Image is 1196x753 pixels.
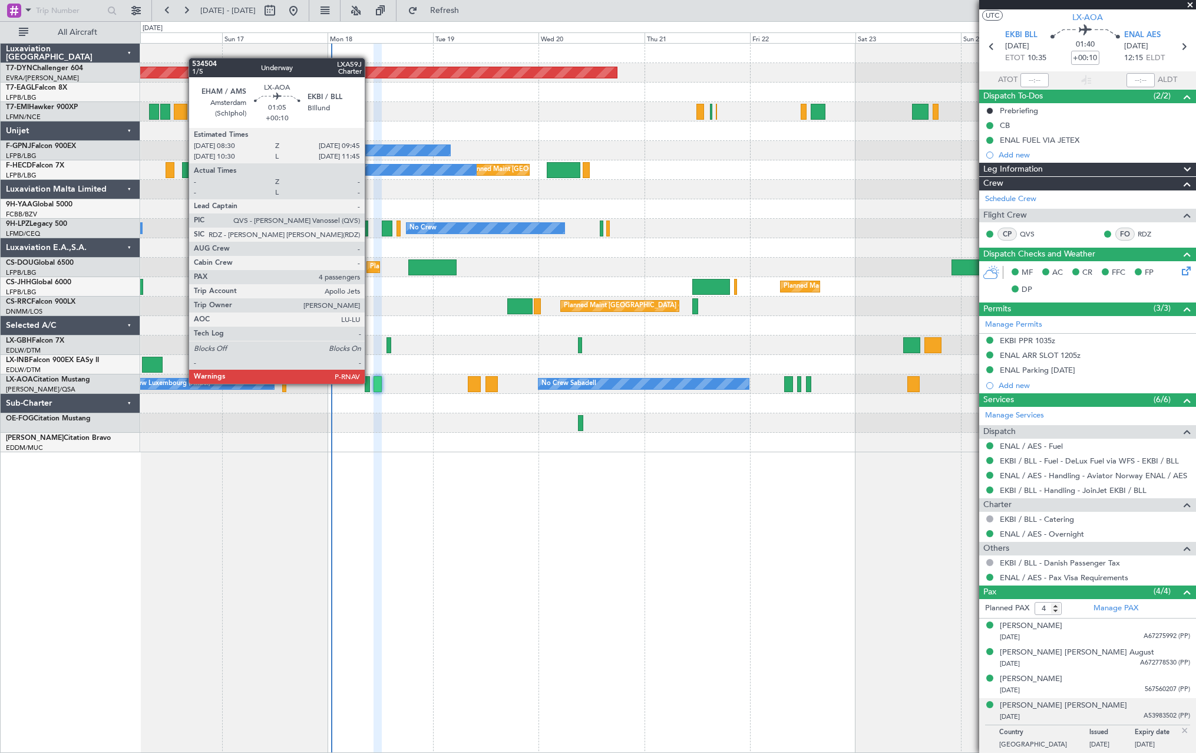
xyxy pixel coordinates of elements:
a: Manage PAX [1093,603,1138,614]
div: Tue 19 [433,32,538,43]
a: EKBI / BLL - Handling - JoinJet EKBI / BLL [1000,485,1147,495]
span: FP [1145,267,1154,279]
a: EVRA/[PERSON_NAME] [6,74,79,83]
button: UTC [982,10,1003,21]
div: Thu 21 [645,32,750,43]
div: EKBI PPR 1035z [1000,336,1055,346]
div: No Crew [295,142,322,159]
div: [PERSON_NAME] [1000,673,1062,685]
a: ENAL / AES - Fuel [1000,441,1063,451]
a: 9H-LPZLegacy 500 [6,221,67,228]
a: ENAL / AES - Pax Visa Requirements [1000,573,1128,583]
div: [DATE] [143,24,163,34]
div: Planned Maint [GEOGRAPHIC_DATA] ([GEOGRAPHIC_DATA]) [564,297,749,315]
span: LX-INB [6,357,29,364]
span: 9H-YAA [6,201,32,208]
span: T7-EAGL [6,84,35,91]
span: ALDT [1158,74,1177,86]
div: [PERSON_NAME] [PERSON_NAME] [1000,700,1127,712]
span: T7-DYN [6,65,32,72]
span: [DATE] [1124,41,1148,52]
a: LFMN/NCE [6,113,41,121]
span: A67275992 (PP) [1144,632,1190,642]
a: ENAL / AES - Handling - Aviator Norway ENAL / AES [1000,471,1187,481]
p: Issued [1089,728,1135,740]
span: CS-RRC [6,298,31,305]
span: Dispatch Checks and Weather [983,248,1095,261]
a: LFPB/LBG [6,268,37,277]
span: Dispatch To-Dos [983,90,1043,103]
span: Permits [983,302,1011,316]
div: Mon 18 [328,32,433,43]
p: Expiry date [1135,728,1180,740]
a: 9H-YAAGlobal 5000 [6,201,72,208]
div: No Crew Sabadell [541,375,596,393]
span: ATOT [998,74,1017,86]
div: ENAL FUEL VIA JETEX [1000,135,1079,145]
span: [PERSON_NAME] [6,435,64,442]
label: Planned PAX [985,603,1029,614]
a: LX-GBHFalcon 7X [6,337,64,344]
span: [DATE] [1000,659,1020,668]
span: MF [1022,267,1033,279]
div: Add new [999,380,1190,390]
p: [GEOGRAPHIC_DATA] [999,740,1089,752]
span: F-HECD [6,162,32,169]
span: T7-EMI [6,104,29,111]
a: CS-JHHGlobal 6000 [6,279,71,286]
div: Sun 24 [961,32,1066,43]
span: FFC [1112,267,1125,279]
a: EDDM/MUC [6,443,43,452]
a: DNMM/LOS [6,307,42,316]
span: LX-GBH [6,337,32,344]
a: LX-INBFalcon 900EX EASy II [6,357,99,364]
input: Trip Number [36,2,104,19]
button: All Aircraft [13,23,128,42]
a: LFPB/LBG [6,152,37,160]
img: close [1180,725,1190,736]
div: Planned Maint [GEOGRAPHIC_DATA] ([GEOGRAPHIC_DATA]) [370,258,556,276]
span: LX-AOA [6,376,33,383]
a: EKBI / BLL - Catering [1000,514,1074,524]
span: (2/2) [1154,90,1171,102]
span: Leg Information [983,163,1043,176]
span: (6/6) [1154,393,1171,406]
div: FO [1115,228,1135,241]
div: Sat 16 [117,32,222,43]
a: ENAL / AES - Overnight [1000,529,1084,539]
a: LFPB/LBG [6,288,37,297]
span: OE-FOG [6,415,34,422]
div: [PERSON_NAME] [PERSON_NAME] August [1000,647,1154,659]
div: Wed 20 [538,32,644,43]
span: 10:35 [1027,52,1046,64]
div: Sat 23 [855,32,961,43]
span: EKBI BLL [1005,29,1038,41]
div: No Crew [409,219,437,237]
a: OE-FOGCitation Mustang [6,415,91,422]
span: 567560207 (PP) [1145,685,1190,695]
a: EDLW/DTM [6,346,41,355]
a: LFPB/LBG [6,171,37,180]
span: 12:15 [1124,52,1143,64]
span: A53983502 (PP) [1144,711,1190,721]
div: Sun 17 [222,32,328,43]
span: Pax [983,586,996,599]
span: DP [1022,284,1032,296]
span: ETOT [1005,52,1025,64]
a: T7-DYNChallenger 604 [6,65,83,72]
div: ENAL ARR SLOT 1205z [1000,350,1081,360]
a: CS-RRCFalcon 900LX [6,298,75,305]
span: [DATE] [1000,712,1020,721]
a: LFPB/LBG [6,93,37,102]
span: All Aircraft [31,28,124,37]
span: ENAL AES [1124,29,1161,41]
span: [DATE] [1000,686,1020,695]
span: [DATE] [1005,41,1029,52]
span: (4/4) [1154,585,1171,597]
div: Fri 22 [750,32,855,43]
div: [PERSON_NAME] [1000,620,1062,632]
a: F-GPNJFalcon 900EX [6,143,76,150]
span: Others [983,542,1009,555]
span: Charter [983,498,1012,512]
span: CR [1082,267,1092,279]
